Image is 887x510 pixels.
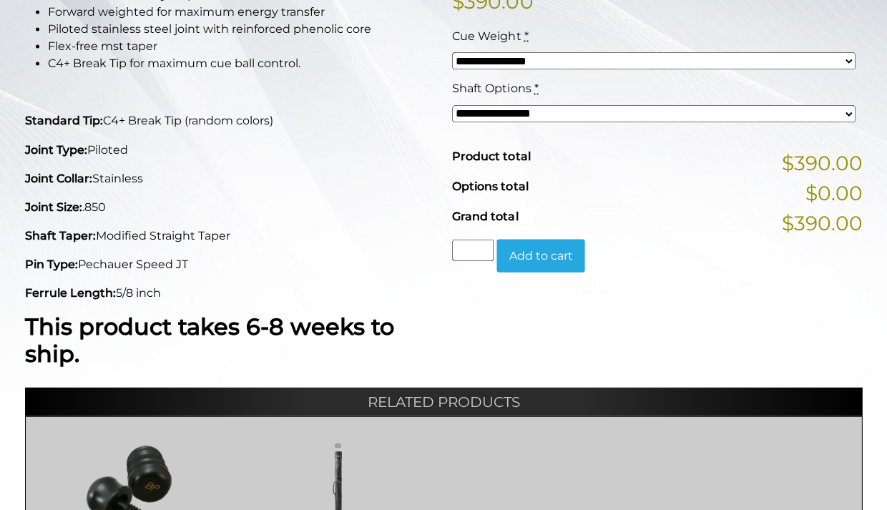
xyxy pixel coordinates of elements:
[25,285,116,299] strong: Ferrule Length:
[452,179,528,192] span: Options total
[452,239,494,260] input: Product quantity
[781,147,862,177] span: $390.00
[534,82,538,95] abbr: required
[25,171,92,185] strong: Joint Collar:
[48,38,435,55] li: Flex-free mst taper
[25,227,435,244] p: Modified Straight Taper
[25,141,435,158] p: Piloted
[25,142,87,156] strong: Joint Type:
[25,284,435,301] p: 5/8 inch
[25,257,78,270] strong: Pin Type:
[25,228,96,242] strong: Shaft Taper:
[781,207,862,237] span: $390.00
[25,200,82,213] strong: Joint Size:
[452,82,531,95] span: Shaft Options
[25,255,435,273] p: Pechauer Speed JT
[25,387,862,416] h2: Related products
[48,4,435,21] li: Forward weighted for maximum energy transfer
[496,239,584,272] button: Add to cart
[25,198,435,215] p: .850
[452,29,521,43] span: Cue Weight
[48,55,435,72] li: C4+ Break Tip for maximum cue ball control.
[452,209,518,222] span: Grand total
[25,114,103,127] strong: Standard Tip:
[48,21,435,38] li: Piloted stainless steel joint with reinforced phenolic core
[524,29,528,43] abbr: required
[25,170,435,187] p: Stainless
[25,112,435,129] p: C4+ Break Tip (random colors)
[452,149,530,162] span: Product total
[805,177,862,207] span: $0.00
[25,312,394,367] strong: This product takes 6-8 weeks to ship.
